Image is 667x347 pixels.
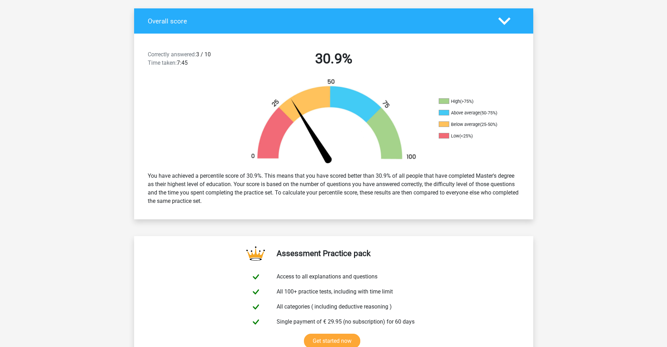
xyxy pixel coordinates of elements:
li: High [439,98,509,105]
div: (>75%) [460,99,473,104]
h4: Overall score [148,17,488,25]
div: (25-50%) [480,122,497,127]
span: Correctly answered: [148,51,196,58]
li: Above average [439,110,509,116]
h2: 30.9% [243,50,424,67]
div: (50-75%) [480,110,497,115]
div: 3 / 10 7:45 [143,50,238,70]
li: Low [439,133,509,139]
li: Below average [439,121,509,128]
div: You have achieved a percentile score of 30.9%. This means that you have scored better than 30.9% ... [143,169,525,208]
img: 31.40eae64ddb2a.png [239,78,428,166]
span: Time taken: [148,59,177,66]
div: (<25%) [459,133,473,139]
